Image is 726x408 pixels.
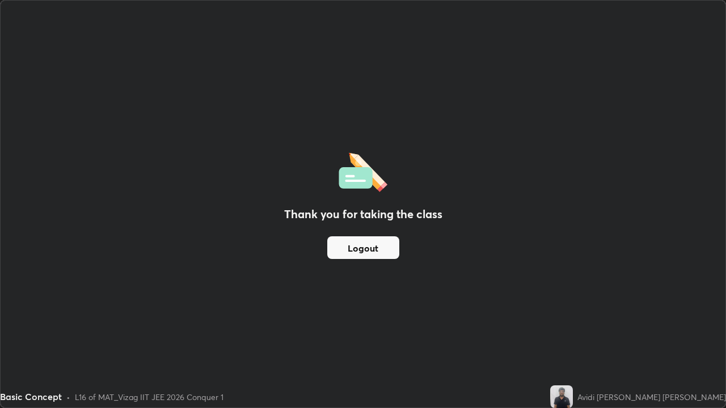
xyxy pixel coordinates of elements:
[577,391,726,403] div: Avidi [PERSON_NAME] [PERSON_NAME]
[75,391,223,403] div: L16 of MAT_Vizag IIT JEE 2026 Conquer 1
[339,149,387,192] img: offlineFeedback.1438e8b3.svg
[66,391,70,403] div: •
[284,206,442,223] h2: Thank you for taking the class
[327,236,399,259] button: Logout
[550,385,573,408] img: fdab62d5ebe0400b85cf6e9720f7db06.jpg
